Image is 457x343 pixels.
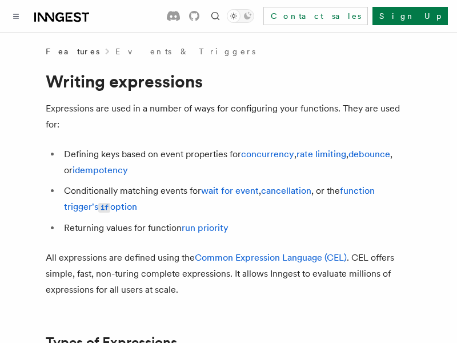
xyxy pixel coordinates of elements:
[73,165,128,176] a: idempotency
[241,149,294,159] a: concurrency
[46,250,411,298] p: All expressions are defined using the . CEL offers simple, fast, non-turing complete expressions....
[209,9,222,23] button: Find something...
[182,222,228,233] a: run priority
[61,220,411,236] li: Returning values for function
[227,9,254,23] button: Toggle dark mode
[9,9,23,23] button: Toggle navigation
[61,183,411,216] li: Conditionally matching events for , , or the
[372,7,448,25] a: Sign Up
[46,71,411,91] h1: Writing expressions
[61,146,411,178] li: Defining keys based on event properties for , , , or
[261,185,311,196] a: cancellation
[348,149,390,159] a: debounce
[195,252,347,263] a: Common Expression Language (CEL)
[46,46,99,57] span: Features
[201,185,259,196] a: wait for event
[98,203,110,213] code: if
[263,7,368,25] a: Contact sales
[296,149,346,159] a: rate limiting
[46,101,411,133] p: Expressions are used in a number of ways for configuring your functions. They are used for:
[115,46,255,57] a: Events & Triggers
